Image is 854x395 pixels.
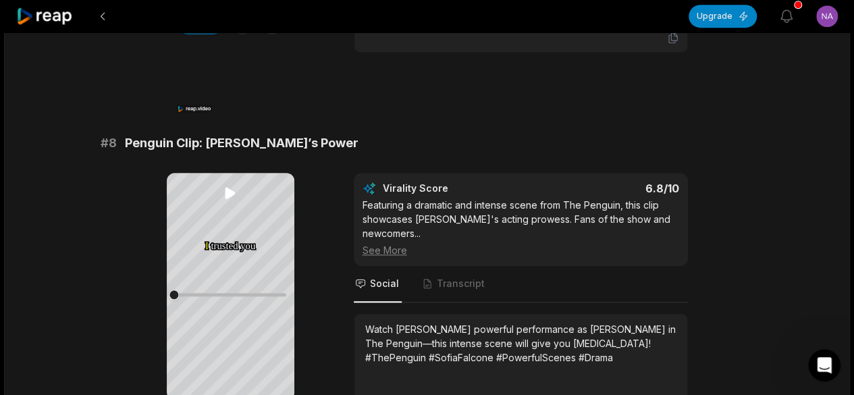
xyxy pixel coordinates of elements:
div: See More [363,243,679,257]
div: Watch [PERSON_NAME] powerful performance as [PERSON_NAME] in The Penguin—this intense scene will ... [365,322,676,365]
iframe: Intercom live chat [808,349,840,381]
nav: Tabs [354,266,688,302]
div: Virality Score [383,182,528,195]
span: Social [370,277,399,290]
div: 6.8 /10 [534,182,679,195]
div: Featuring a dramatic and intense scene from The Penguin, this clip showcases [PERSON_NAME]'s acti... [363,198,679,257]
span: # 8 [101,134,117,153]
button: Upgrade [689,5,757,28]
span: Transcript [437,277,485,290]
span: Penguin Clip: [PERSON_NAME]’s Power [125,134,358,153]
